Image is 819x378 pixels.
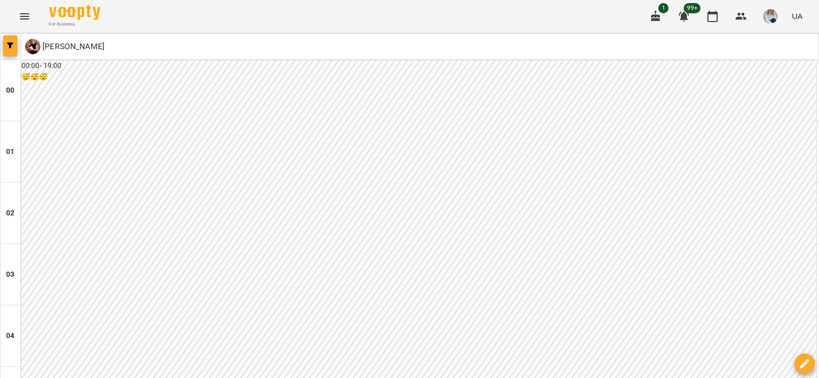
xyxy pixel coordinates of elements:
h6: 00:00 - 19:00 [21,60,816,72]
img: С [25,39,40,54]
h6: 02 [6,208,14,219]
h6: 00 [6,85,14,96]
span: For Business [49,21,100,28]
span: UA [792,11,803,21]
div: Стефак Марія Ярославівна [25,39,104,54]
h6: 01 [6,146,14,158]
a: С [PERSON_NAME] [25,39,104,54]
span: 1 [658,3,669,13]
h6: 04 [6,330,14,342]
h6: 😴😴😴 [21,72,816,83]
p: [PERSON_NAME] [40,40,104,53]
img: Voopty Logo [49,5,100,20]
h6: 03 [6,269,14,280]
button: UA [788,7,807,26]
button: Menu [12,4,37,29]
img: 6f1c17475a26004270b2e5f96110fea9.jpg [763,9,778,24]
span: 99+ [684,3,701,13]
